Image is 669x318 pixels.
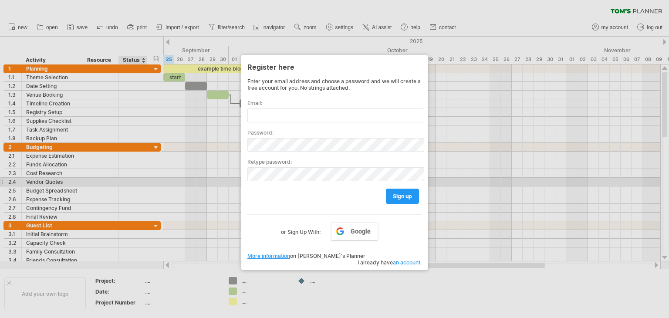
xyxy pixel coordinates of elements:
[247,159,422,165] label: Retype password:
[351,228,371,235] span: Google
[247,129,422,136] label: Password:
[247,253,365,259] span: on [PERSON_NAME]'s Planner
[393,193,412,200] span: sign up
[393,259,420,266] a: an account
[358,259,422,266] span: I already have .
[281,222,321,237] label: or Sign Up With:
[331,222,378,240] a: Google
[247,78,422,91] div: Enter your email address and choose a password and we will create a free account for you. No stri...
[247,253,290,259] a: More information
[386,189,419,204] a: sign up
[247,100,422,106] label: Email:
[247,59,422,74] div: Register here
